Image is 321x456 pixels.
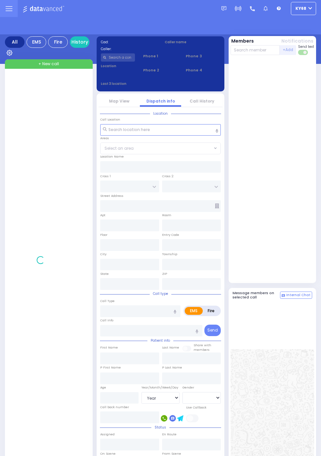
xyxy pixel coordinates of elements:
[162,451,181,456] label: From Scene
[298,49,309,56] label: Turn off text
[162,213,171,218] label: Room
[162,345,179,350] label: Last Name
[147,338,173,343] span: Patient info
[100,385,106,390] label: Age
[162,252,177,256] label: Township
[231,45,280,55] input: Search member
[233,291,280,299] h5: Message members on selected call
[100,124,221,136] input: Search location here
[162,233,179,237] label: Entry Code
[215,203,219,208] span: Other building occupants
[143,53,178,59] span: Phone 1
[182,385,194,390] label: Gender
[100,365,121,370] label: P First Name
[162,365,182,370] label: P Last Name
[100,136,109,141] label: Areas
[100,318,113,323] label: Call Info
[162,432,177,437] label: En Route
[100,117,120,122] label: Call Location
[100,233,107,237] label: Floor
[101,53,135,62] input: Search a contact
[23,5,66,13] img: Logo
[101,81,161,86] label: Last 3 location
[162,174,174,179] label: Cross 2
[194,343,211,347] small: Share with
[280,292,312,299] button: Internal Chat
[185,307,203,315] label: EMS
[27,36,46,48] div: EMS
[298,44,314,49] span: Send text
[100,451,116,456] label: On Scene
[100,213,105,218] label: Apt
[142,385,180,390] div: Year/Month/Week/Day
[100,299,115,303] label: Call Type
[100,174,111,179] label: Cross 1
[100,252,106,256] label: City
[100,345,118,350] label: First Name
[186,405,206,410] label: Use Callback
[194,348,210,352] span: members
[150,291,171,296] span: Call type
[101,40,157,45] label: Cad:
[165,40,220,45] label: Caller name
[143,67,178,73] span: Phone 2
[204,325,221,336] button: Send
[202,307,220,315] label: Fire
[190,98,214,104] a: Call History
[100,432,115,437] label: Assigned
[5,36,25,48] div: All
[48,36,68,48] div: Fire
[146,98,175,104] a: Dispatch info
[100,272,109,276] label: State
[70,36,89,48] a: History
[286,293,311,297] span: Internal Chat
[231,38,254,45] button: Members
[151,425,169,430] span: Status
[38,61,59,67] span: + New call
[186,53,220,59] span: Phone 3
[109,98,129,104] a: Map View
[101,64,135,68] label: Location
[221,6,226,11] img: message.svg
[101,47,157,51] label: Caller:
[281,38,313,45] button: Notifications
[162,272,167,276] label: ZIP
[150,111,171,116] span: Location
[100,154,124,159] label: Location Name
[295,6,306,11] span: ky68
[291,2,316,15] button: ky68
[186,67,220,73] span: Phone 4
[100,194,123,198] label: Street Address
[104,145,134,151] span: Select an area
[100,405,129,409] label: Call back number
[282,294,285,297] img: comment-alt.png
